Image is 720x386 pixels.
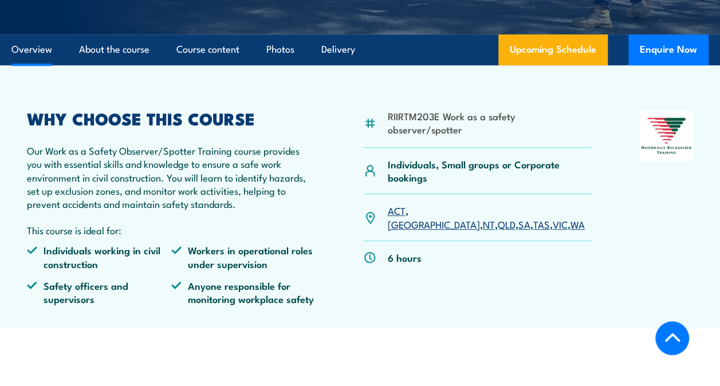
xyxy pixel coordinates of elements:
p: , , , , , , , [387,204,591,231]
a: Delivery [321,34,355,65]
a: QLD [497,217,515,231]
p: This course is ideal for: [27,223,316,237]
h2: WHY CHOOSE THIS COURSE [27,111,316,125]
a: About the course [79,34,149,65]
a: [GEOGRAPHIC_DATA] [387,217,479,231]
a: ACT [387,203,405,217]
a: VIC [552,217,567,231]
a: NT [482,217,494,231]
a: SA [518,217,530,231]
a: Photos [266,34,294,65]
a: Course content [176,34,239,65]
img: Nationally Recognised Training logo. [640,111,693,161]
li: Safety officers and supervisors [27,279,171,306]
p: Our Work as a Safety Observer/Spotter Training course provides you with essential skills and know... [27,144,316,211]
li: Workers in operational roles under supervision [171,243,316,270]
a: WA [570,217,584,231]
li: Anyone responsible for monitoring workplace safety [171,279,316,306]
a: TAS [533,217,549,231]
a: Overview [11,34,52,65]
li: RIIRTM203E Work as a safety observer/spotter [387,109,591,136]
li: Individuals working in civil construction [27,243,171,270]
button: Enquire Now [628,34,709,65]
a: Upcoming Schedule [498,34,608,65]
p: 6 hours [387,251,421,264]
p: Individuals, Small groups or Corporate bookings [387,157,591,184]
